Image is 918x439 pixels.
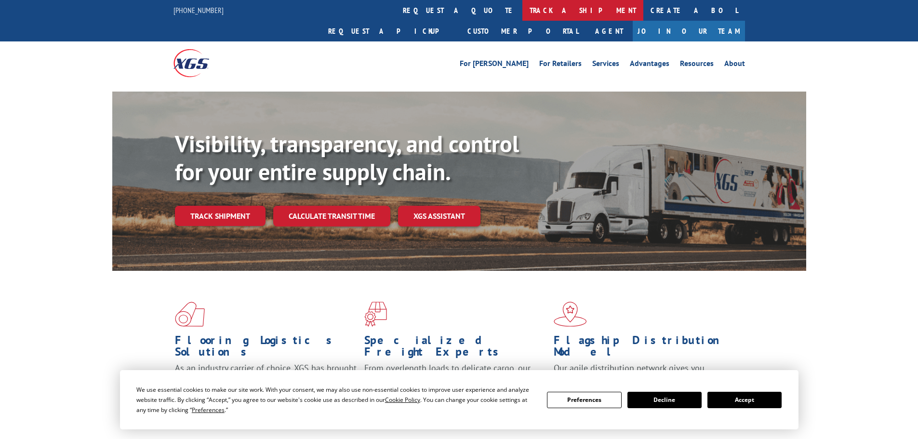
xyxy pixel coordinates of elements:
a: Track shipment [175,206,266,226]
a: Customer Portal [460,21,585,41]
span: As an industry carrier of choice, XGS has brought innovation and dedication to flooring logistics... [175,362,357,397]
a: For [PERSON_NAME] [460,60,529,70]
span: Cookie Policy [385,396,420,404]
a: Calculate transit time [273,206,390,226]
span: Our agile distribution network gives you nationwide inventory management on demand. [554,362,731,385]
a: About [724,60,745,70]
h1: Specialized Freight Experts [364,334,546,362]
img: xgs-icon-focused-on-flooring-red [364,302,387,327]
h1: Flagship Distribution Model [554,334,736,362]
h1: Flooring Logistics Solutions [175,334,357,362]
span: Preferences [192,406,225,414]
a: Services [592,60,619,70]
p: From overlength loads to delicate cargo, our experienced staff knows the best way to move your fr... [364,362,546,405]
a: [PHONE_NUMBER] [173,5,224,15]
img: xgs-icon-flagship-distribution-model-red [554,302,587,327]
button: Preferences [547,392,621,408]
div: Cookie Consent Prompt [120,370,798,429]
b: Visibility, transparency, and control for your entire supply chain. [175,129,519,186]
button: Decline [627,392,702,408]
a: For Retailers [539,60,582,70]
button: Accept [707,392,782,408]
a: Advantages [630,60,669,70]
a: Join Our Team [633,21,745,41]
a: Request a pickup [321,21,460,41]
img: xgs-icon-total-supply-chain-intelligence-red [175,302,205,327]
a: Agent [585,21,633,41]
a: Resources [680,60,714,70]
div: We use essential cookies to make our site work. With your consent, we may also use non-essential ... [136,385,535,415]
a: XGS ASSISTANT [398,206,480,226]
